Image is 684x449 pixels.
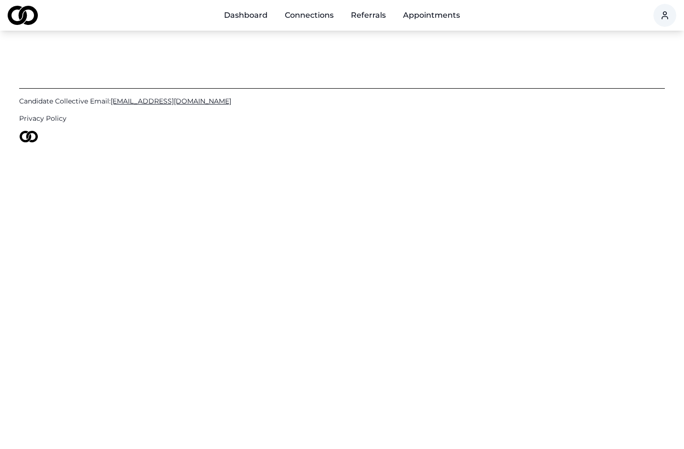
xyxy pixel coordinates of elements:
[111,97,231,105] span: [EMAIL_ADDRESS][DOMAIN_NAME]
[277,6,341,25] a: Connections
[19,131,38,142] img: logo
[19,114,665,123] a: Privacy Policy
[19,96,665,106] a: Candidate Collective Email:[EMAIL_ADDRESS][DOMAIN_NAME]
[395,6,468,25] a: Appointments
[343,6,393,25] a: Referrals
[8,6,38,25] img: logo
[216,6,468,25] nav: Main
[216,6,275,25] a: Dashboard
